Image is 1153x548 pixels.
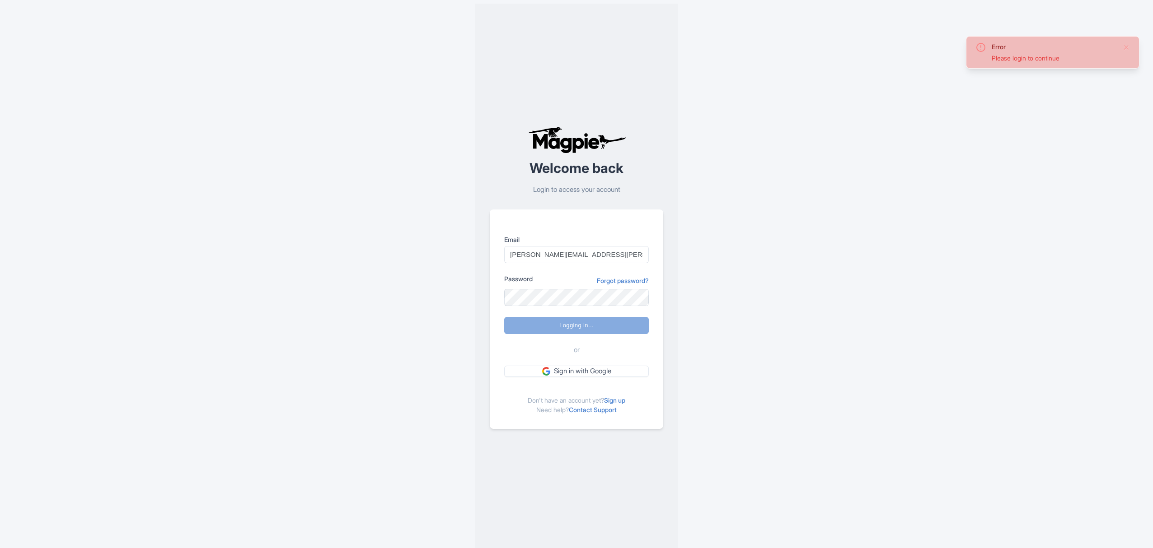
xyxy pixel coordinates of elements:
[1123,42,1130,53] button: Close
[504,388,649,414] div: Don't have an account yet? Need help?
[526,126,628,153] img: logo-ab69f6fb50320c5b225c76a69d11143b.png
[569,406,617,413] a: Contact Support
[504,246,649,263] input: you@example.com
[490,161,663,176] h2: Welcome back
[504,274,533,283] label: Password
[504,235,649,244] label: Email
[504,366,649,377] a: Sign in with Google
[992,42,1116,51] div: Error
[604,396,625,404] a: Sign up
[542,367,550,375] img: google.svg
[504,317,649,334] input: Logging in...
[597,276,649,285] a: Forgot password?
[574,345,580,355] span: or
[992,53,1116,63] div: Please login to continue
[490,185,663,195] p: Login to access your account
